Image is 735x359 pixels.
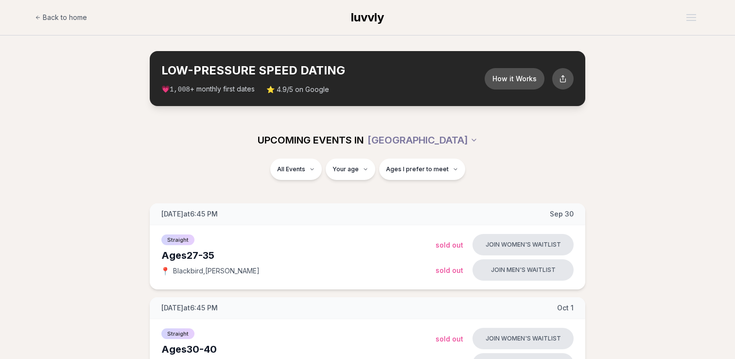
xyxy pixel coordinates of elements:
[258,133,364,147] span: UPCOMING EVENTS IN
[161,209,218,219] span: [DATE] at 6:45 PM
[161,342,436,356] div: Ages 30-40
[173,266,260,276] span: Blackbird , [PERSON_NAME]
[351,10,384,25] a: luvvly
[266,85,329,94] span: ⭐ 4.9/5 on Google
[436,335,463,343] span: Sold Out
[277,165,305,173] span: All Events
[161,328,194,339] span: Straight
[682,10,700,25] button: Open menu
[386,165,449,173] span: Ages I prefer to meet
[472,259,574,281] button: Join men's waitlist
[472,234,574,255] button: Join women's waitlist
[161,84,255,94] span: 💗 + monthly first dates
[557,303,574,313] span: Oct 1
[351,10,384,24] span: luvvly
[35,8,87,27] a: Back to home
[485,68,544,90] button: How it Works
[161,267,169,275] span: 📍
[332,165,359,173] span: Your age
[161,249,436,262] div: Ages 27-35
[161,303,218,313] span: [DATE] at 6:45 PM
[326,159,375,180] button: Your age
[170,86,190,93] span: 1,008
[550,209,574,219] span: Sep 30
[43,13,87,22] span: Back to home
[367,129,478,151] button: [GEOGRAPHIC_DATA]
[436,241,463,249] span: Sold Out
[436,266,463,274] span: Sold Out
[161,63,485,78] h2: LOW-PRESSURE SPEED DATING
[472,328,574,349] button: Join women's waitlist
[161,234,194,245] span: Straight
[270,159,322,180] button: All Events
[379,159,465,180] button: Ages I prefer to meet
